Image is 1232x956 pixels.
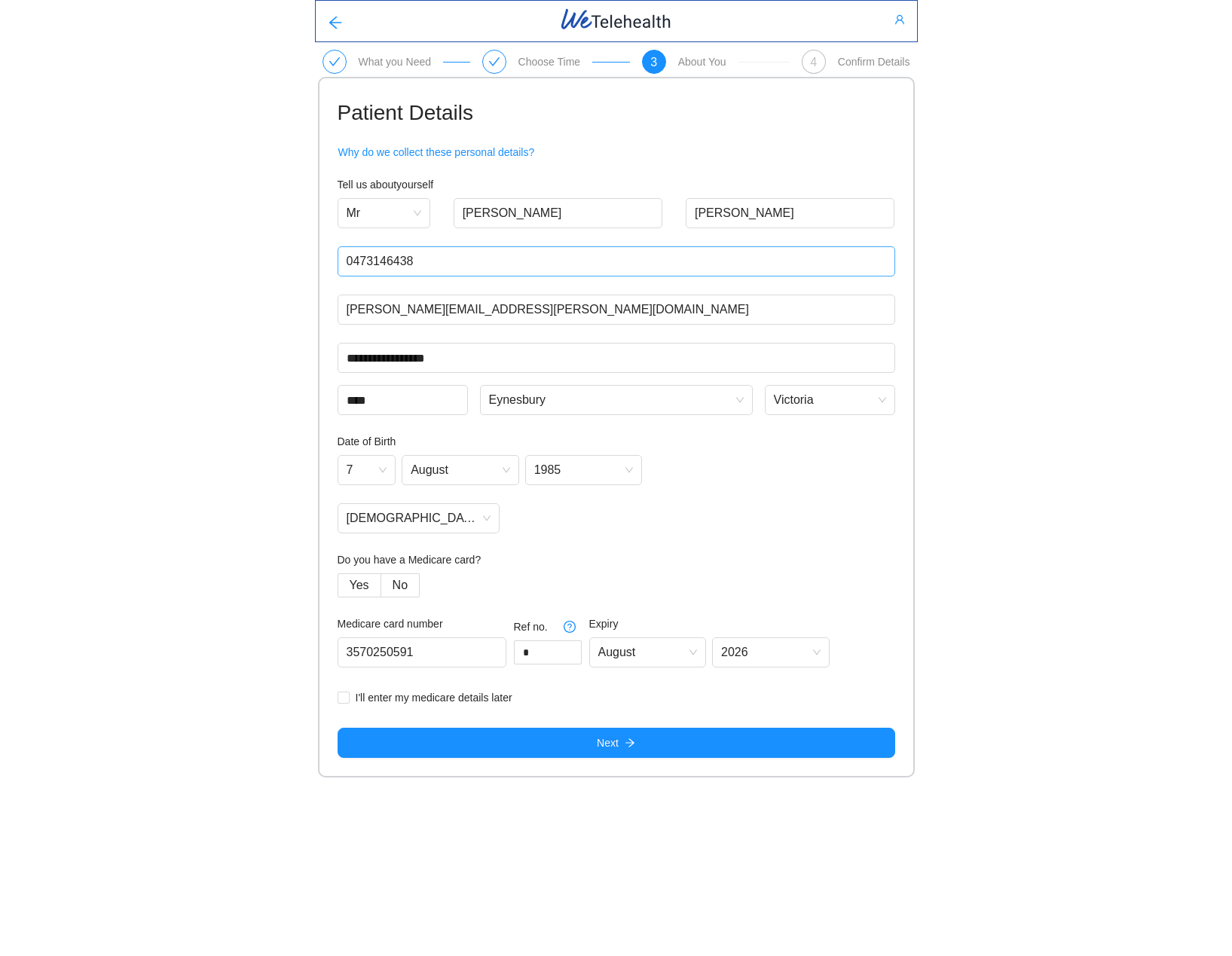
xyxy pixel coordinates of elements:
span: 3 [650,56,657,69]
button: arrow-left [316,6,355,36]
span: check [329,56,341,68]
span: August [411,459,510,481]
input: Phone Number [338,246,895,276]
h4: Do you have a Medicare card? [338,551,895,568]
h4: Ref no. [514,618,582,635]
span: Victoria [774,389,886,411]
span: Eynesbury [489,389,744,411]
button: Nextarrow-right [338,728,895,758]
span: question-circle [558,621,581,633]
div: Choose Time [518,56,580,68]
button: Why do we collect these personal details? [338,140,536,164]
span: arrow-right [625,738,635,750]
span: 7 [347,459,387,481]
h1: Patient Details [338,96,895,130]
span: 2026 [721,641,821,664]
span: I'll enter my medicare details later [350,689,518,706]
span: Yes [350,579,369,591]
span: Mr [347,202,421,224]
img: WeTelehealth [559,7,673,32]
span: Why do we collect these personal details? [338,144,535,160]
div: Confirm Details [838,56,910,68]
h4: Date of Birth [338,433,895,450]
div: About You [678,56,726,68]
h4: Tell us about yourself [338,176,895,193]
h4: Expiry [589,615,830,632]
input: First Name [454,198,663,228]
div: What you Need [359,56,432,68]
span: No [393,579,408,591]
h4: Medicare card number [338,615,506,632]
span: check [488,56,500,68]
span: Next [597,735,619,751]
span: 1985 [534,459,634,481]
span: arrow-left [328,15,343,32]
span: 4 [810,56,817,69]
input: Email [338,295,895,325]
button: question-circle [558,615,582,639]
span: user [894,14,905,26]
span: Male [347,507,491,530]
input: Last Name [686,198,895,228]
span: August [598,641,698,664]
button: user [882,8,917,32]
